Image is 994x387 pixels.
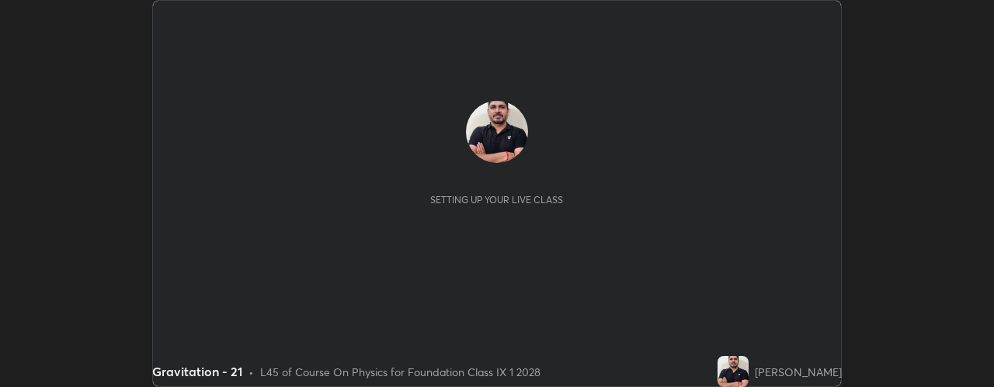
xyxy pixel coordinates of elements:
[152,362,242,381] div: Gravitation - 21
[466,101,528,163] img: 047d5ebf10de454d889cb9504391d643.jpg
[718,356,749,387] img: 047d5ebf10de454d889cb9504391d643.jpg
[430,194,563,206] div: Setting up your live class
[755,364,842,380] div: [PERSON_NAME]
[260,364,540,380] div: L45 of Course On Physics for Foundation Class IX 1 2028
[248,364,254,380] div: •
